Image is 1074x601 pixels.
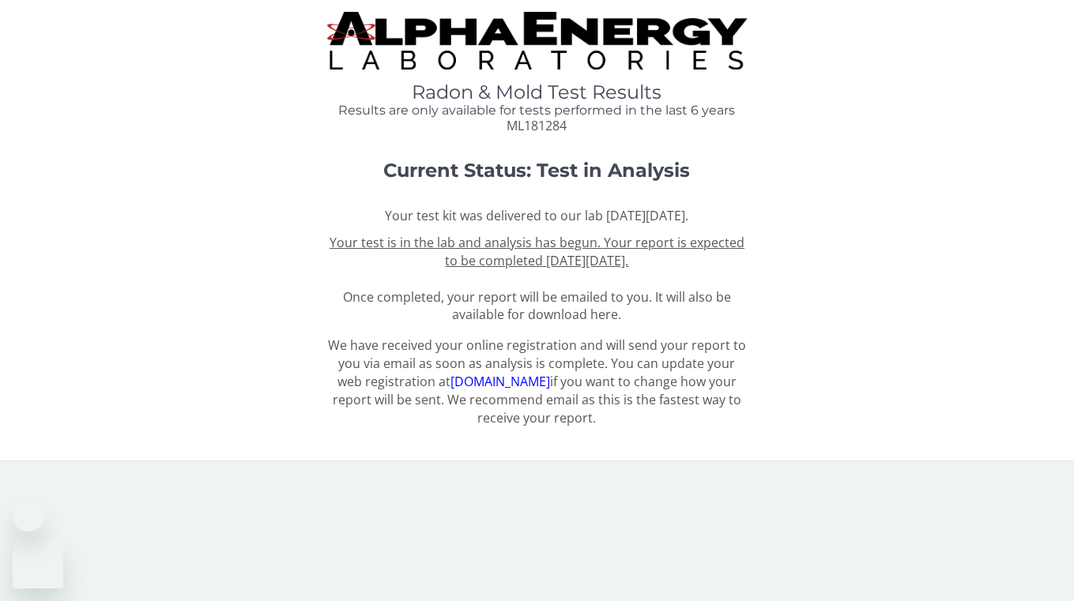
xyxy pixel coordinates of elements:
[330,234,744,323] span: Once completed, your report will be emailed to you. It will also be available for download here.
[327,207,748,225] p: Your test kit was delivered to our lab [DATE][DATE].
[330,234,744,269] u: Your test is in the lab and analysis has begun. Your report is expected to be completed [DATE][DA...
[13,538,63,588] iframe: Button to launch messaging window
[327,82,748,103] h1: Radon & Mold Test Results
[450,373,550,390] a: [DOMAIN_NAME]
[383,159,690,182] strong: Current Status: Test in Analysis
[327,103,748,118] h4: Results are only available for tests performed in the last 6 years
[13,500,44,532] iframe: Close message
[327,12,748,69] img: TightCrop.jpg
[327,336,748,426] p: We have received your online registration and will send your report to you via email as soon as a...
[507,117,567,134] span: ML181284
